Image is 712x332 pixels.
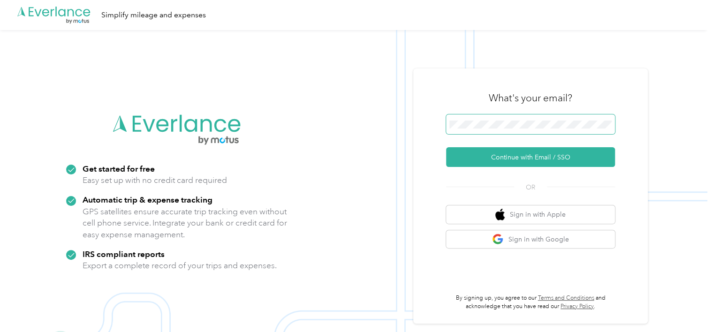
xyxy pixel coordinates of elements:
[83,174,227,186] p: Easy set up with no credit card required
[446,147,615,167] button: Continue with Email / SSO
[538,294,594,302] a: Terms and Conditions
[492,234,504,245] img: google logo
[446,205,615,224] button: apple logoSign in with Apple
[83,260,277,272] p: Export a complete record of your trips and expenses.
[83,164,155,174] strong: Get started for free
[101,9,206,21] div: Simplify mileage and expenses
[495,209,505,220] img: apple logo
[514,182,547,192] span: OR
[561,303,594,310] a: Privacy Policy
[83,249,165,259] strong: IRS compliant reports
[446,294,615,310] p: By signing up, you agree to our and acknowledge that you have read our .
[446,230,615,249] button: google logoSign in with Google
[83,206,288,241] p: GPS satellites ensure accurate trip tracking even without cell phone service. Integrate your bank...
[489,91,572,105] h3: What's your email?
[83,195,212,204] strong: Automatic trip & expense tracking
